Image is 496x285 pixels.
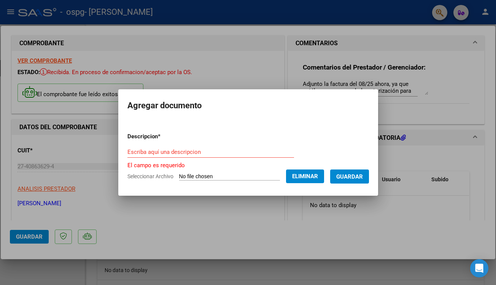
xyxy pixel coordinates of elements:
[292,173,318,180] span: Eliminar
[127,132,200,141] p: Descripcion
[127,98,369,113] h2: Agregar documento
[127,173,173,179] span: Seleccionar Archivo
[470,259,488,277] div: Open Intercom Messenger
[336,173,363,180] span: Guardar
[330,169,369,184] button: Guardar
[127,161,369,170] p: El campo es requerido
[286,169,324,183] button: Eliminar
